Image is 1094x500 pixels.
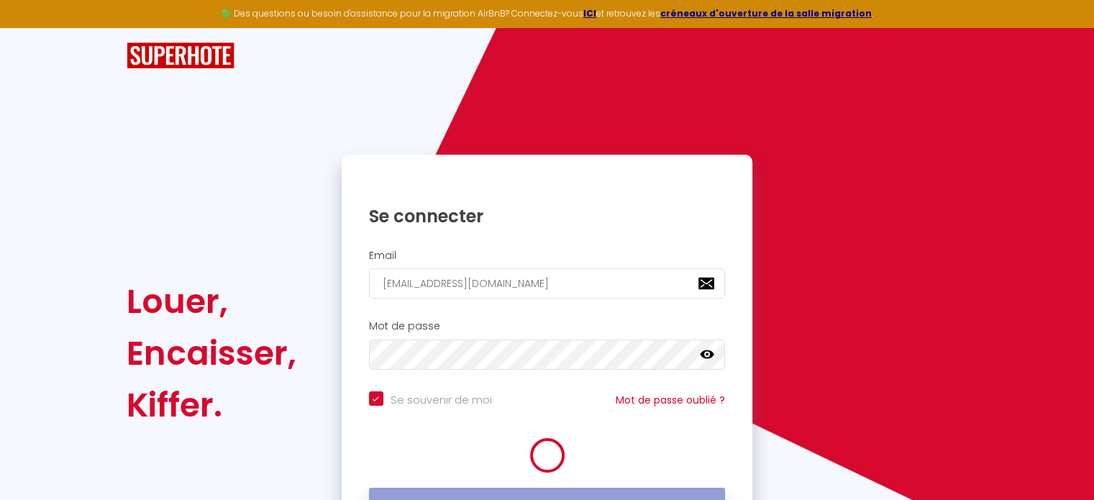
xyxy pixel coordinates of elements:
[127,42,234,69] img: SuperHote logo
[127,327,296,379] div: Encaisser,
[583,7,596,19] a: ICI
[369,268,726,299] input: Ton Email
[660,7,872,19] a: créneaux d'ouverture de la salle migration
[369,205,726,227] h1: Se connecter
[616,393,725,407] a: Mot de passe oublié ?
[369,320,726,332] h2: Mot de passe
[127,276,296,327] div: Louer,
[369,250,726,262] h2: Email
[127,379,296,431] div: Kiffer.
